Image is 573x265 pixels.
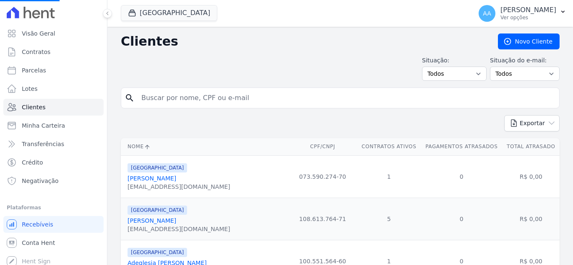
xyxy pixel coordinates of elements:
p: [PERSON_NAME] [500,6,556,14]
span: AA [483,10,491,16]
span: Lotes [22,85,38,93]
td: 1 [357,155,421,198]
th: Total Atrasado [503,138,560,155]
a: Negativação [3,172,104,189]
span: Minha Carteira [22,121,65,130]
td: 073.590.274-70 [288,155,357,198]
span: Parcelas [22,66,46,75]
span: Negativação [22,177,59,185]
span: Crédito [22,158,43,167]
td: R$ 0,00 [503,198,560,240]
span: Contratos [22,48,50,56]
th: Nome [121,138,288,155]
label: Situação do e-mail: [490,56,560,65]
a: Crédito [3,154,104,171]
a: Minha Carteira [3,117,104,134]
th: Contratos Ativos [357,138,421,155]
span: Conta Hent [22,239,55,247]
th: Pagamentos Atrasados [421,138,503,155]
button: [GEOGRAPHIC_DATA] [121,5,217,21]
h2: Clientes [121,34,484,49]
a: Transferências [3,136,104,152]
a: Visão Geral [3,25,104,42]
td: 108.613.764-71 [288,198,357,240]
a: Lotes [3,80,104,97]
td: 0 [421,198,503,240]
a: [PERSON_NAME] [128,217,176,224]
span: [GEOGRAPHIC_DATA] [128,206,187,215]
a: Recebíveis [3,216,104,233]
button: Exportar [504,115,560,131]
a: Clientes [3,99,104,116]
a: Parcelas [3,62,104,79]
a: [PERSON_NAME] [128,175,176,182]
i: search [125,93,135,103]
button: AA [PERSON_NAME] Ver opções [472,2,573,25]
a: Novo Cliente [498,33,560,49]
a: Conta Hent [3,234,104,251]
input: Buscar por nome, CPF ou e-mail [136,90,556,106]
td: R$ 0,00 [503,155,560,198]
th: CPF/CNPJ [288,138,357,155]
span: [GEOGRAPHIC_DATA] [128,248,187,257]
td: 5 [357,198,421,240]
label: Situação: [422,56,487,65]
span: [GEOGRAPHIC_DATA] [128,163,187,172]
div: [EMAIL_ADDRESS][DOMAIN_NAME] [128,183,230,191]
div: Plataformas [7,203,100,213]
span: Transferências [22,140,64,148]
td: 0 [421,155,503,198]
a: Contratos [3,44,104,60]
span: Recebíveis [22,220,53,229]
div: [EMAIL_ADDRESS][DOMAIN_NAME] [128,225,230,233]
span: Visão Geral [22,29,55,38]
span: Clientes [22,103,45,111]
p: Ver opções [500,14,556,21]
